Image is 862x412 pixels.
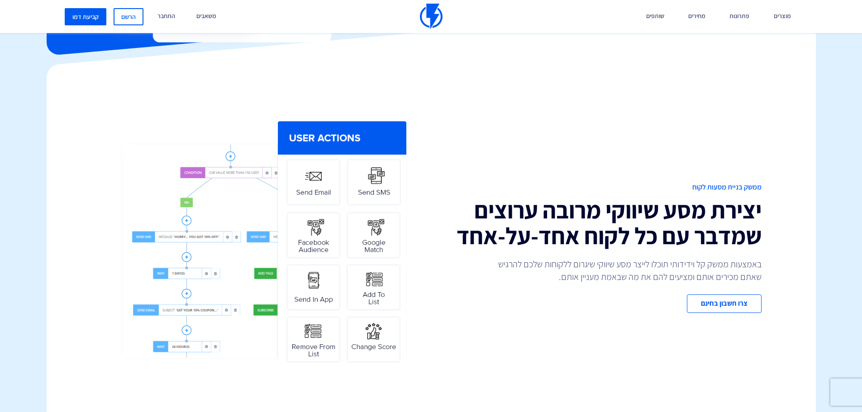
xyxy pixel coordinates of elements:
a: קביעת דמו [65,8,106,25]
p: באמצעות ממשק קל וידידותי תוכלו לייצר מסע שיווקי שיגרום ללקוחות שלכם להרגיש שאתם מכירים אותם ומציע... [490,258,762,283]
span: ממשק בניית מסעות לקוח [438,182,762,193]
a: הרשם [114,8,143,25]
h2: יצירת מסע שיווקי מרובה ערוצים שמדבר עם כל לקוח אחד-על-אחד [438,197,762,249]
a: צרו חשבון בחינם [687,294,762,313]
